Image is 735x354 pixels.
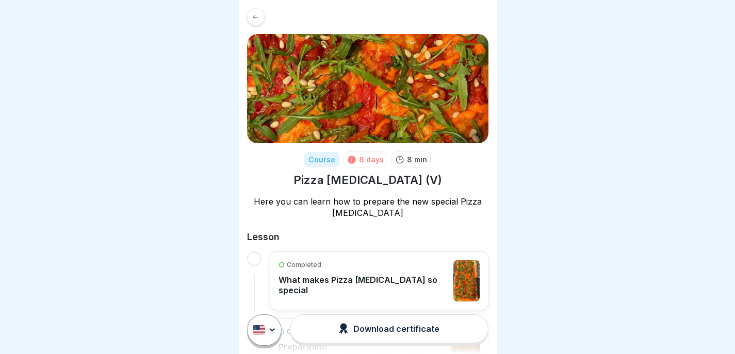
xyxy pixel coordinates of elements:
h2: Lesson [247,231,488,243]
img: ptfehjakux1ythuqs2d8013j.png [247,34,488,143]
button: Download certificate [290,314,488,343]
div: Course [304,152,339,167]
p: What makes Pizza [MEDICAL_DATA] so special [279,275,449,295]
a: CompletedWhat makes Pizza [MEDICAL_DATA] so special [279,260,480,301]
p: Completed [287,260,321,269]
div: Download certificate [339,323,439,334]
div: 8 days [359,154,384,165]
p: 8 min [407,154,427,165]
h1: Pizza [MEDICAL_DATA] (V) [293,173,442,188]
img: us.svg [253,326,265,335]
p: Here you can learn how to prepare the new special Pizza [MEDICAL_DATA] [247,196,488,218]
img: hf4vgeibnr2meztl37s67uke.png [453,260,479,301]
